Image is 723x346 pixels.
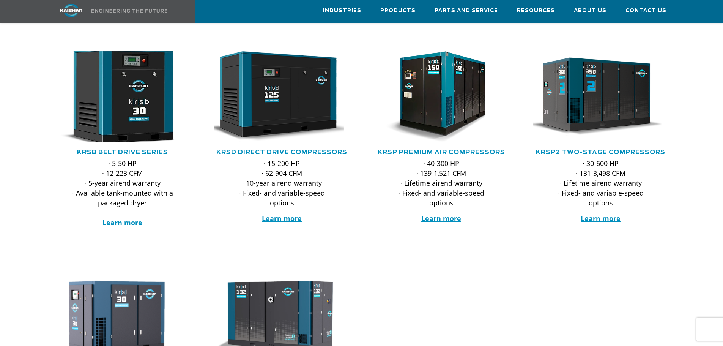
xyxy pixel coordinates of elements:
[574,0,606,21] a: About Us
[380,0,416,21] a: Products
[517,6,555,15] span: Resources
[323,6,361,15] span: Industries
[91,9,167,13] img: Engineering the future
[214,51,350,142] div: krsd125
[389,158,494,208] p: · 40-300 HP · 139-1,521 CFM · Lifetime airend warranty · Fixed- and variable-speed options
[574,6,606,15] span: About Us
[378,149,505,155] a: KRSP Premium Air Compressors
[323,0,361,21] a: Industries
[421,214,461,223] a: Learn more
[43,47,191,147] img: krsb30
[625,0,666,21] a: Contact Us
[435,6,498,15] span: Parts and Service
[536,149,665,155] a: KRSP2 Two-Stage Compressors
[581,214,621,223] a: Learn more
[55,51,190,142] div: krsb30
[102,218,142,227] a: Learn more
[533,51,668,142] div: krsp350
[435,0,498,21] a: Parts and Service
[368,51,503,142] img: krsp150
[517,0,555,21] a: Resources
[43,4,100,17] img: kaishan logo
[70,158,175,228] p: · 5-50 HP · 12-223 CFM · 5-year airend warranty · Available tank-mounted with a packaged dryer
[625,6,666,15] span: Contact Us
[216,149,347,155] a: KRSD Direct Drive Compressors
[230,158,334,208] p: · 15-200 HP · 62-904 CFM · 10-year airend warranty · Fixed- and variable-speed options
[77,149,168,155] a: KRSB Belt Drive Series
[380,6,416,15] span: Products
[262,214,302,223] a: Learn more
[548,158,653,208] p: · 30-600 HP · 131-3,498 CFM · Lifetime airend warranty · Fixed- and variable-speed options
[374,51,509,142] div: krsp150
[209,51,344,142] img: krsd125
[528,51,663,142] img: krsp350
